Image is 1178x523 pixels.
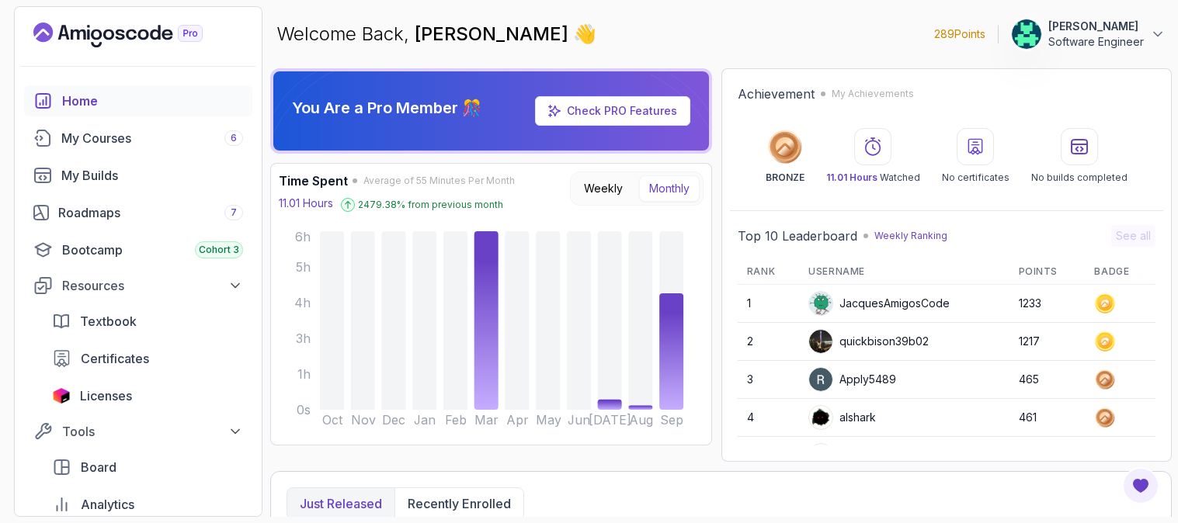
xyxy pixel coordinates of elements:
[809,406,832,429] img: user profile image
[24,234,252,265] a: bootcamp
[292,97,481,119] p: You Are a Pro Member 🎊
[80,312,137,331] span: Textbook
[808,443,883,468] div: IssaKass
[61,129,243,147] div: My Courses
[808,367,896,392] div: Apply5489
[394,488,523,519] button: Recently enrolled
[81,349,149,368] span: Certificates
[276,22,596,47] p: Welcome Back,
[1009,399,1086,437] td: 461
[808,291,950,316] div: JacquesAmigosCode
[1012,19,1041,49] img: user profile image
[942,171,1009,184] p: No certificates
[809,330,832,353] img: user profile image
[296,260,311,275] tspan: 5h
[294,296,311,310] tspan: 4h
[809,368,832,391] img: user profile image
[33,23,238,47] a: Landing page
[629,413,653,428] tspan: Aug
[62,422,243,441] div: Tools
[322,413,343,428] tspan: Oct
[1009,437,1086,475] td: 437
[287,488,394,519] button: Just released
[445,413,467,428] tspan: Feb
[81,495,134,514] span: Analytics
[415,23,573,45] span: [PERSON_NAME]
[536,413,561,428] tspan: May
[639,175,700,202] button: Monthly
[826,171,877,183] span: 11.01 Hours
[738,227,857,245] h2: Top 10 Leaderboard
[738,399,799,437] td: 4
[809,444,832,467] img: user profile image
[738,259,799,285] th: Rank
[297,367,311,382] tspan: 1h
[535,96,690,126] a: Check PRO Features
[1122,467,1159,504] button: Open Feedback Button
[809,292,832,315] img: default monster avatar
[300,494,382,513] p: Just released
[874,230,947,242] p: Weekly Ranking
[1009,259,1086,285] th: Points
[43,343,252,374] a: certificates
[231,132,237,144] span: 6
[81,458,116,476] span: Board
[43,380,252,411] a: licenses
[1009,361,1086,399] td: 465
[808,329,929,354] div: quickbison39b02
[24,160,252,191] a: builds
[43,489,252,520] a: analytics
[826,171,920,184] p: Watched
[766,171,804,184] p: BRONZE
[1111,225,1155,247] button: See all
[408,494,511,513] p: Recently enrolled
[358,199,503,211] p: 2479.38 % from previous month
[567,104,677,117] a: Check PRO Features
[738,437,799,475] td: 5
[1031,171,1128,184] p: No builds completed
[1009,285,1086,323] td: 1233
[506,413,529,428] tspan: Apr
[363,175,515,187] span: Average of 55 Minutes Per Month
[1011,19,1166,50] button: user profile image[PERSON_NAME]Software Engineer
[660,413,683,428] tspan: Sep
[589,413,631,428] tspan: [DATE]
[1085,259,1155,285] th: Badge
[62,241,243,259] div: Bootcamp
[799,259,1009,285] th: Username
[24,123,252,154] a: courses
[414,413,436,428] tspan: Jan
[351,413,376,428] tspan: Nov
[24,272,252,300] button: Resources
[1009,323,1086,361] td: 1217
[808,405,876,430] div: alshark
[568,413,590,428] tspan: Jun
[574,175,633,202] button: Weekly
[43,452,252,483] a: board
[738,285,799,323] td: 1
[573,22,596,47] span: 👋
[297,403,311,417] tspan: 0s
[24,85,252,116] a: home
[934,26,985,42] p: 289 Points
[24,197,252,228] a: roadmaps
[474,413,499,428] tspan: Mar
[382,413,405,428] tspan: Dec
[24,417,252,445] button: Tools
[199,244,239,256] span: Cohort 3
[279,196,333,211] p: 11.01 Hours
[61,166,243,185] div: My Builds
[62,92,243,110] div: Home
[43,306,252,337] a: textbook
[58,203,243,222] div: Roadmaps
[279,171,348,190] h3: Time Spent
[295,230,311,244] tspan: 6h
[80,386,132,405] span: Licenses
[296,331,311,346] tspan: 3h
[231,206,237,219] span: 7
[52,388,71,404] img: jetbrains icon
[738,361,799,399] td: 3
[1048,19,1144,34] p: [PERSON_NAME]
[738,323,799,361] td: 2
[738,85,815,103] h2: Achievement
